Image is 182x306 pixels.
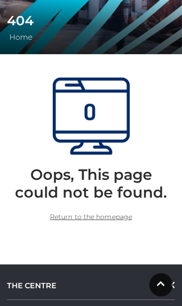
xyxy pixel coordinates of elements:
img: 404Page.png [53,78,130,155]
a: Home [7,33,35,42]
div: THE CENTRE [7,272,175,300]
a: Return to the homepage [50,213,132,221]
h2: Oops, This page could not be found. [14,166,168,202]
h1: 404 [7,9,175,32]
